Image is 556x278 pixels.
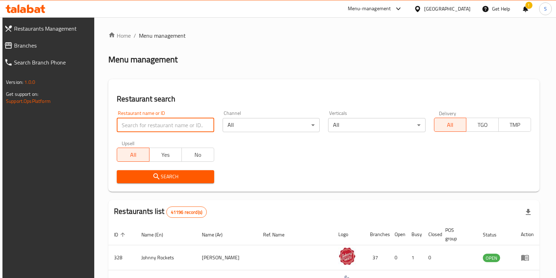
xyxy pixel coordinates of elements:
label: Upsell [122,141,135,146]
span: Name (Ar) [202,230,232,239]
button: TGO [466,118,499,132]
label: Delivery [439,111,456,116]
a: Home [108,31,131,40]
span: No [185,150,211,160]
span: TMP [501,120,528,130]
div: [GEOGRAPHIC_DATA] [424,5,471,13]
button: No [181,148,214,162]
td: [PERSON_NAME] [196,245,257,270]
span: 1.0.0 [24,78,35,87]
span: Restaurants Management [14,24,90,33]
span: TGO [469,120,496,130]
span: ID [114,230,127,239]
span: Yes [152,150,179,160]
li: / [134,31,136,40]
button: All [434,118,467,132]
th: Action [515,224,539,245]
th: Branches [364,224,389,245]
td: 1 [406,245,423,270]
div: All [223,118,320,132]
td: 37 [364,245,389,270]
th: Busy [406,224,423,245]
div: Menu [521,253,534,262]
div: Export file [520,204,537,221]
span: Branches [14,41,90,50]
button: Search [117,170,214,183]
span: POS group [445,226,469,243]
th: Open [389,224,406,245]
span: OPEN [483,254,500,262]
td: 0 [423,245,440,270]
div: All [328,118,425,132]
span: 41196 record(s) [167,209,206,216]
td: 0 [389,245,406,270]
span: Menu management [139,31,186,40]
span: S [544,5,547,13]
h2: Restaurants list [114,206,207,218]
img: Johnny Rockets [338,247,356,265]
div: Total records count [166,206,207,218]
div: OPEN [483,254,500,262]
span: Get support on: [6,89,38,99]
span: All [120,150,147,160]
th: Logo [333,224,364,245]
span: Search Branch Phone [14,58,90,67]
button: TMP [498,118,531,132]
span: Name (En) [141,230,172,239]
h2: Restaurant search [117,94,531,104]
span: Ref. Name [263,230,294,239]
nav: breadcrumb [108,31,539,40]
th: Closed [423,224,440,245]
button: All [117,148,149,162]
a: Support.OpsPlatform [6,97,51,106]
input: Search for restaurant name or ID.. [117,118,214,132]
span: Search [122,172,208,181]
span: Version: [6,78,23,87]
td: 328 [108,245,136,270]
button: Yes [149,148,182,162]
h2: Menu management [108,54,178,65]
td: Johnny Rockets [136,245,196,270]
span: All [437,120,464,130]
div: Menu-management [348,5,391,13]
span: Status [483,230,506,239]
